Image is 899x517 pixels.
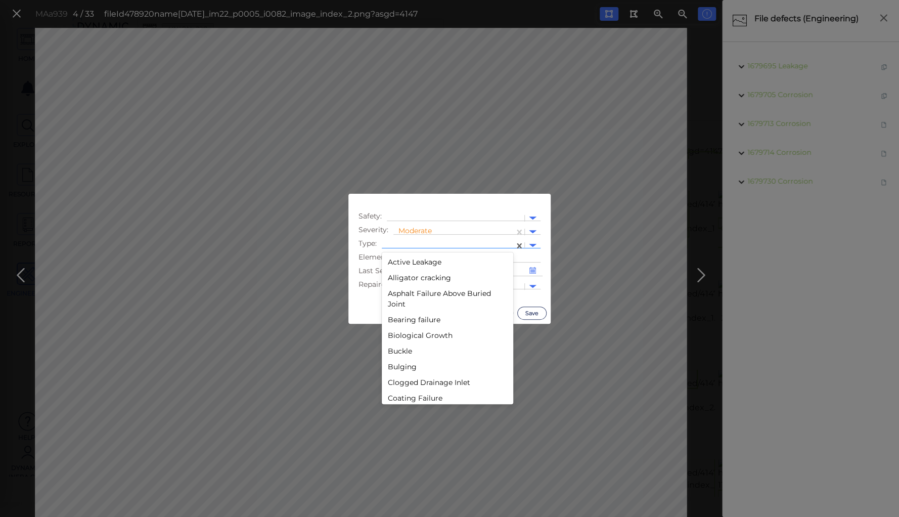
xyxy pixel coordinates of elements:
button: Save [517,307,547,320]
div: Active Leakage [382,254,513,270]
div: Buckle [382,343,513,359]
div: Biological Growth [382,328,513,343]
div: Alligator cracking [382,270,513,286]
div: Bearing failure [382,312,513,328]
div: Asphalt Failure Above Buried Joint [382,286,513,312]
span: Type : [358,238,377,249]
div: Bulging [382,359,513,375]
iframe: Chat [856,471,891,509]
span: Moderate [398,226,432,235]
span: Last Seen : [358,266,394,276]
span: Safety : [358,211,382,222]
div: Coating Failure [382,391,513,406]
span: Repaired : [358,279,391,290]
span: Element : [358,252,390,263]
div: Clogged Drainage Inlet [382,375,513,391]
span: Severity : [358,225,388,235]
